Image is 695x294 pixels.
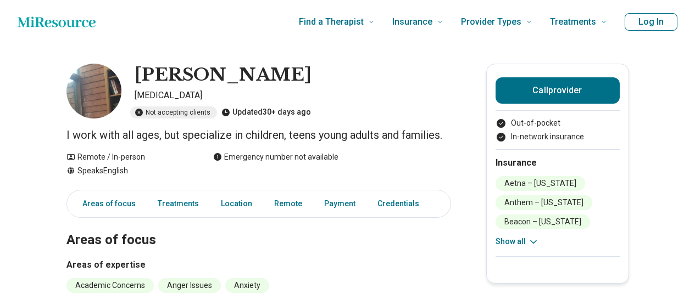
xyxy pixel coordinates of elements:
[496,117,620,143] ul: Payment options
[392,14,432,30] span: Insurance
[461,14,521,30] span: Provider Types
[135,64,312,87] h1: [PERSON_NAME]
[213,151,338,163] div: Emergency number not available
[496,156,620,169] h2: Insurance
[18,11,96,33] a: Home page
[66,278,154,293] li: Academic Concerns
[221,106,311,118] div: Updated 30+ days ago
[66,165,191,177] div: Speaks English
[135,89,451,102] p: [MEDICAL_DATA]
[214,193,259,215] a: Location
[625,13,677,31] button: Log In
[496,117,620,129] li: Out-of-pocket
[69,193,142,215] a: Areas of focus
[225,278,269,293] li: Anxiety
[130,106,217,118] div: Not accepting clients
[158,278,221,293] li: Anger Issues
[66,151,191,163] div: Remote / In-person
[299,14,364,30] span: Find a Therapist
[496,195,592,210] li: Anthem – [US_STATE]
[496,236,539,247] button: Show all
[66,205,451,250] h2: Areas of focus
[268,193,309,215] a: Remote
[496,131,620,143] li: In-network insurance
[550,14,596,30] span: Treatments
[66,64,121,118] img: Jon Girvetz, Psychologist
[66,258,451,272] h3: Areas of expertise
[496,176,585,191] li: Aetna – [US_STATE]
[496,214,590,229] li: Beacon – [US_STATE]
[371,193,432,215] a: Credentials
[318,193,362,215] a: Payment
[66,127,451,143] p: I work with all ages, but specialize in children, teens young adults and families.
[151,193,205,215] a: Treatments
[496,77,620,104] button: Callprovider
